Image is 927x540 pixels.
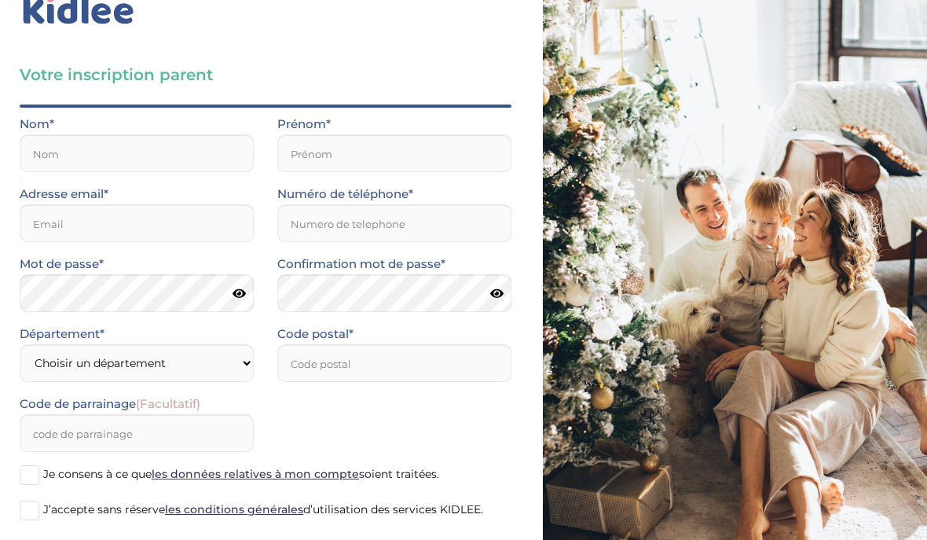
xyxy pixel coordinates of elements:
[43,467,439,481] span: Je consens à ce que soient traitées.
[43,502,483,516] span: J’accepte sans réserve d’utilisation des services KIDLEE.
[20,394,200,414] label: Code de parrainage
[165,502,303,516] a: les conditions générales
[20,184,108,204] label: Adresse email*
[136,396,200,411] span: (Facultatif)
[20,324,104,344] label: Département*
[277,344,511,382] input: Code postal
[20,134,254,172] input: Nom
[20,64,511,86] h3: Votre inscription parent
[20,414,254,452] input: code de parrainage
[20,254,104,274] label: Mot de passe*
[277,324,354,344] label: Code postal*
[277,184,413,204] label: Numéro de téléphone*
[20,204,254,242] input: Email
[277,134,511,172] input: Prénom
[277,254,445,274] label: Confirmation mot de passe*
[152,467,359,481] a: les données relatives à mon compte
[277,204,511,242] input: Numero de telephone
[277,114,331,134] label: Prénom*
